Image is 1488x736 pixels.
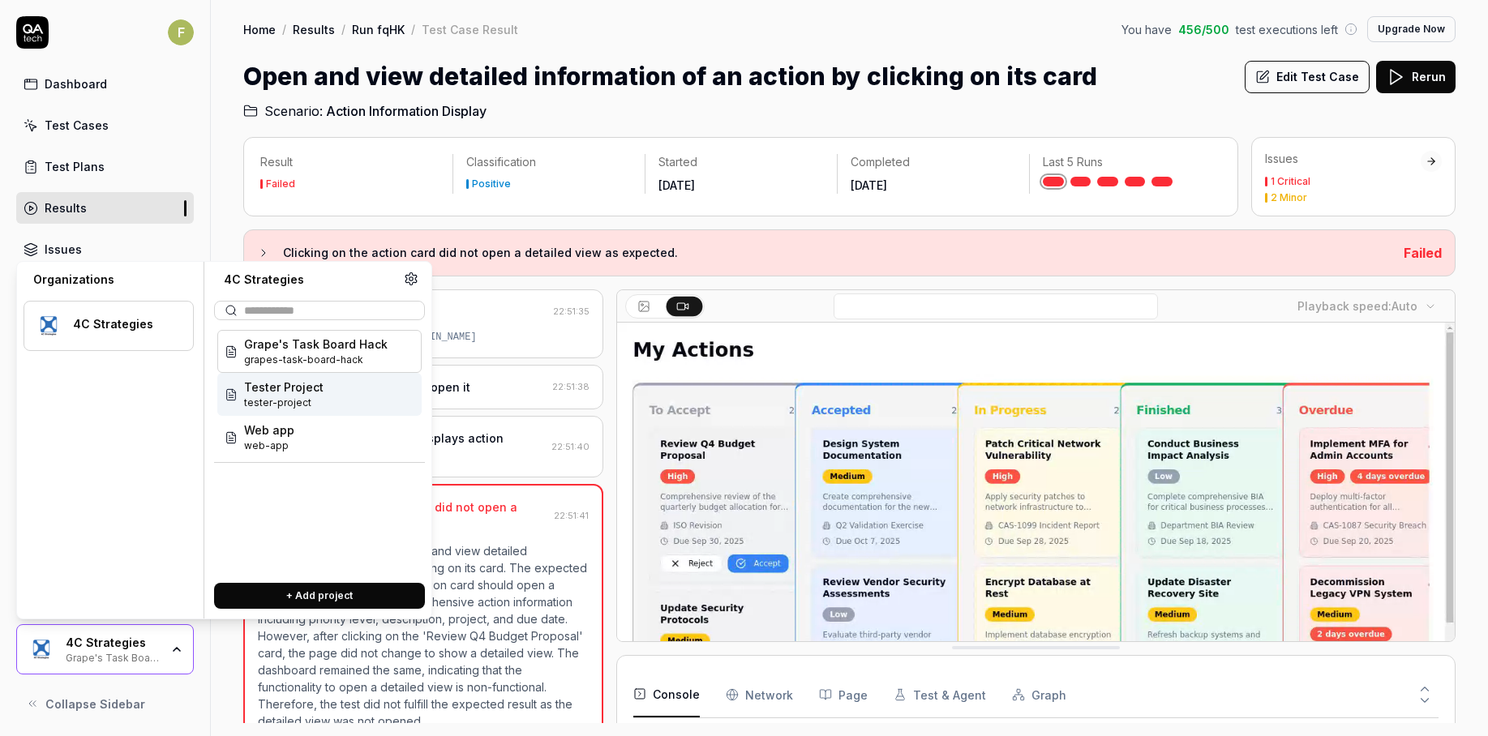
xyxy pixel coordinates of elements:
[466,154,632,170] p: Classification
[553,306,590,317] time: 22:51:35
[168,16,194,49] button: F
[16,151,194,182] a: Test Plans
[554,510,589,521] time: 22:51:41
[66,635,160,650] div: 4C Strategies
[1297,297,1417,315] div: Playback speed:
[551,441,590,452] time: 22:51:40
[851,178,887,192] time: [DATE]
[1043,154,1208,170] p: Last 5 Runs
[214,327,425,570] div: Suggestions
[1367,16,1456,42] button: Upgrade Now
[243,21,276,37] a: Home
[16,68,194,100] a: Dashboard
[658,178,695,192] time: [DATE]
[851,154,1016,170] p: Completed
[16,192,194,224] a: Results
[819,672,868,717] button: Page
[244,336,388,353] span: Grape's Task Board Hack
[24,301,194,351] button: 4C Strategies Logo4C Strategies
[283,243,1391,263] h3: Clicking on the action card did not open a detailed view as expected.
[244,379,324,396] span: Tester Project
[1121,21,1172,38] span: You have
[352,21,405,37] a: Run fqHK
[244,421,294,439] span: Web app
[45,158,105,175] div: Test Plans
[45,75,107,92] div: Dashboard
[282,21,286,37] div: /
[1265,151,1421,167] div: Issues
[1012,672,1066,717] button: Graph
[243,101,487,121] a: Scenario:Action Information Display
[341,21,345,37] div: /
[293,21,335,37] a: Results
[244,439,294,453] span: Project ID: UNyr
[244,353,388,367] span: Project ID: YxsR
[257,243,1391,263] button: Clicking on the action card did not open a detailed view as expected.
[1178,21,1229,38] span: 456 / 500
[168,19,194,45] span: F
[422,21,518,37] div: Test Case Result
[16,687,194,720] button: Collapse Sidebar
[1236,21,1338,38] span: test executions left
[658,154,824,170] p: Started
[472,179,511,189] div: Positive
[73,317,172,332] div: 4C Strategies
[45,199,87,216] div: Results
[1404,245,1442,261] span: Failed
[1376,61,1456,93] button: Rerun
[24,272,194,288] div: Organizations
[326,101,487,121] span: Action Information Display
[45,695,145,712] span: Collapse Sidebar
[1245,61,1370,93] button: Edit Test Case
[894,672,986,717] button: Test & Agent
[266,179,295,189] div: Failed
[243,58,1097,95] h1: Open and view detailed information of an action by clicking on its card
[214,583,425,609] button: + Add project
[404,272,418,291] a: Organization settings
[1271,193,1307,203] div: 2 Minor
[261,101,323,121] span: Scenario:
[633,672,700,717] button: Console
[45,117,109,134] div: Test Cases
[27,635,56,664] img: 4C Strategies Logo
[552,381,590,392] time: 22:51:38
[66,650,160,663] div: Grape's Task Board Hack
[411,21,415,37] div: /
[16,624,194,674] button: 4C Strategies Logo4C StrategiesGrape's Task Board Hack
[1271,177,1310,186] div: 1 Critical
[16,233,194,265] a: Issues
[214,272,404,288] div: 4C Strategies
[244,396,324,410] span: Project ID: 9Mgy
[34,311,63,340] img: 4C Strategies Logo
[258,542,589,730] p: The test case goal was to open and view detailed information of an action by clicking on its card...
[45,241,82,258] div: Issues
[260,154,440,170] p: Result
[16,109,194,141] a: Test Cases
[726,672,793,717] button: Network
